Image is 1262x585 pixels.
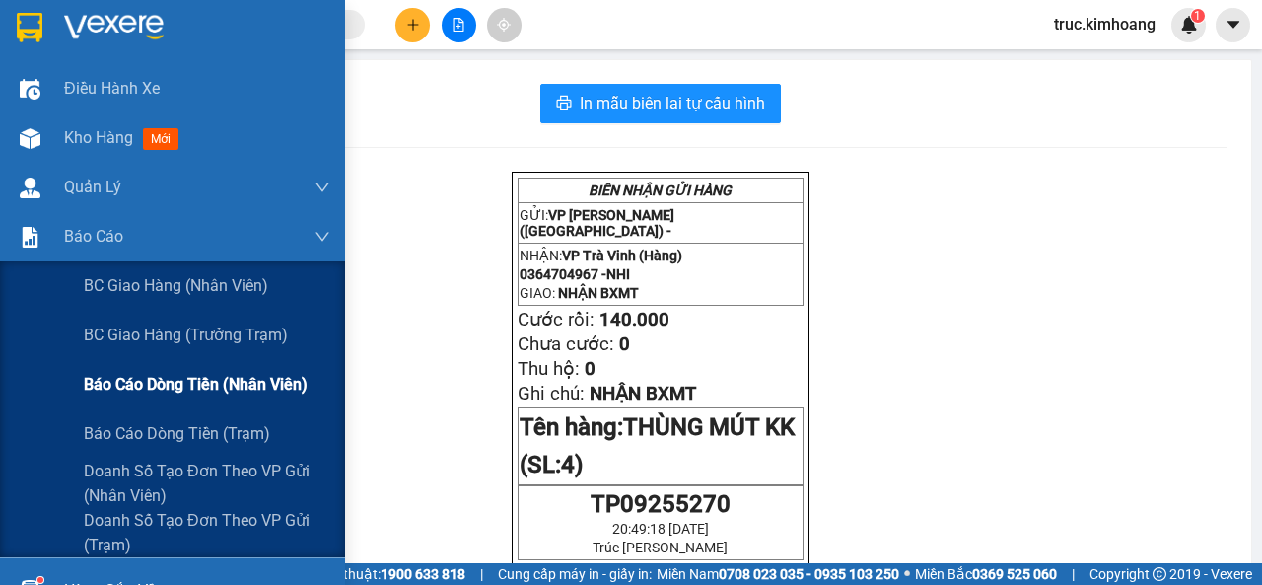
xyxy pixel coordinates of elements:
[20,128,40,149] img: warehouse-icon
[1216,8,1250,42] button: caret-down
[487,8,522,42] button: aim
[64,128,133,147] span: Kho hàng
[442,8,476,42] button: file-add
[558,285,639,301] span: NHẬN BXMT
[406,18,420,32] span: plus
[8,38,288,76] p: GỬI:
[590,383,696,404] span: NHẬN BXMT
[64,224,123,249] span: Báo cáo
[20,178,40,198] img: warehouse-icon
[593,540,728,555] span: Trúc [PERSON_NAME]
[20,227,40,248] img: solution-icon
[8,38,183,76] span: VP [PERSON_NAME] ([GEOGRAPHIC_DATA]) -
[1180,16,1198,34] img: icon-new-feature
[1153,567,1166,581] span: copyright
[1038,12,1171,37] span: truc.kimhoang
[315,229,330,245] span: down
[1072,563,1075,585] span: |
[556,95,572,113] span: printer
[589,183,732,198] strong: BIÊN NHẬN GỬI HÀNG
[84,273,268,298] span: BC giao hàng (nhân viên)
[395,8,430,42] button: plus
[84,421,270,446] span: Báo cáo dòng tiền (trạm)
[66,11,229,30] strong: BIÊN NHẬN GỬI HÀNG
[284,563,465,585] span: Hỗ trợ kỹ thuật:
[84,372,308,397] span: Báo cáo dòng tiền (nhân viên)
[561,451,583,478] span: 4)
[452,18,465,32] span: file-add
[8,128,142,147] span: GIAO:
[1225,16,1242,34] span: caret-down
[520,266,630,282] span: 0364704967 -
[518,309,595,330] span: Cước rồi:
[606,266,630,282] span: NHI
[84,459,330,508] span: Doanh số tạo đơn theo VP gửi (nhân viên)
[585,358,596,380] span: 0
[520,413,795,478] span: THÙNG MÚT KK (SL:
[143,128,178,150] span: mới
[580,91,765,115] span: In mẫu biên lai tự cấu hình
[17,13,42,42] img: logo-vxr
[520,413,795,478] span: Tên hàng:
[51,128,142,147] span: NHẬN BXMT
[540,84,781,123] button: printerIn mẫu biên lai tự cấu hình
[64,175,121,199] span: Quản Lý
[498,563,652,585] span: Cung cấp máy in - giấy in:
[381,566,465,582] strong: 1900 633 818
[520,207,674,239] span: VP [PERSON_NAME] ([GEOGRAPHIC_DATA]) -
[1194,9,1201,23] span: 1
[497,18,511,32] span: aim
[562,248,682,263] span: VP Trà Vinh (Hàng)
[599,309,669,330] span: 140.000
[37,577,43,583] sup: 1
[915,563,1057,585] span: Miền Bắc
[518,358,580,380] span: Thu hộ:
[619,333,630,355] span: 0
[105,107,132,125] span: NHI
[904,570,910,578] span: ⚪️
[55,85,191,104] span: VP Trà Vinh (Hàng)
[64,76,160,101] span: Điều hành xe
[520,248,802,263] p: NHẬN:
[84,323,288,347] span: BC giao hàng (trưởng trạm)
[612,521,709,537] span: 20:49:18 [DATE]
[518,333,614,355] span: Chưa cước:
[315,180,330,195] span: down
[520,207,802,239] p: GỬI:
[20,79,40,100] img: warehouse-icon
[1191,9,1205,23] sup: 1
[591,490,731,518] span: TP09255270
[520,285,639,301] span: GIAO:
[480,563,483,585] span: |
[657,563,899,585] span: Miền Nam
[8,107,132,125] span: 0364704967 -
[84,508,330,557] span: Doanh số tạo đơn theo VP gửi (trạm)
[719,566,899,582] strong: 0708 023 035 - 0935 103 250
[518,383,585,404] span: Ghi chú:
[8,85,288,104] p: NHẬN:
[972,566,1057,582] strong: 0369 525 060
